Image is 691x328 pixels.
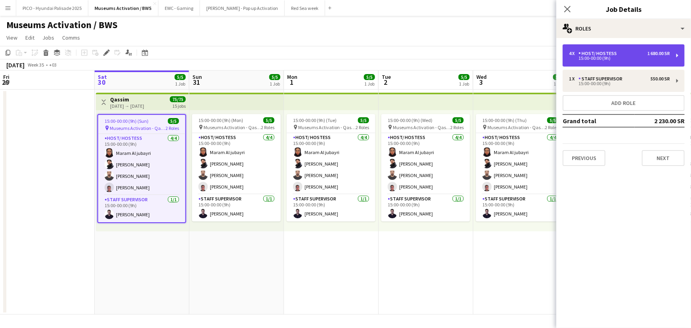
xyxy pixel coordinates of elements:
[381,114,470,221] app-job-card: 15:00-00:00 (9h) (Wed)5/5 Museums Activation - Qassim2 RolesHost/ Hostess4/415:00-00:00 (9h)Maram...
[62,34,80,41] span: Comms
[651,76,670,82] div: 550.00 SR
[170,96,186,102] span: 75/75
[25,34,34,41] span: Edit
[579,51,620,56] div: Host/ Hostess
[545,124,558,130] span: 2 Roles
[287,73,297,80] span: Mon
[172,102,186,109] div: 15 jobs
[450,124,464,130] span: 2 Roles
[26,62,46,68] span: Week 35
[459,81,469,87] div: 1 Job
[358,117,369,123] span: 5/5
[635,114,685,127] td: 2 230.00 SR
[287,133,375,195] app-card-role: Host/ Hostess4/415:00-00:00 (9h)Maram Al jubayri[PERSON_NAME][PERSON_NAME][PERSON_NAME]
[286,78,297,87] span: 1
[285,0,325,16] button: Red Sea week
[166,125,179,131] span: 2 Roles
[563,114,635,127] td: Grand total
[364,74,375,80] span: 5/5
[2,78,10,87] span: 29
[105,118,148,124] span: 15:00-00:00 (9h) (Sun)
[547,117,558,123] span: 5/5
[22,32,38,43] a: Edit
[192,73,202,80] span: Sun
[287,114,375,221] app-job-card: 15:00-00:00 (9h) (Tue)5/5 Museums Activation - Qassim2 RolesHost/ Hostess4/415:00-00:00 (9h)Maram...
[475,78,487,87] span: 3
[97,114,186,223] app-job-card: 15:00-00:00 (9h) (Sun)5/5 Museums Activation - Qassim2 RolesHost/ Hostess4/415:00-00:00 (9h)Maram...
[98,73,107,80] span: Sat
[49,62,57,68] div: +03
[198,117,243,123] span: 15:00-00:00 (9h) (Mon)
[59,32,83,43] a: Comms
[175,81,185,87] div: 1 Job
[476,114,565,221] app-job-card: 15:00-00:00 (9h) (Thu)5/5 Museums Activation - Qassim2 RolesHost/ Hostess4/415:00-00:00 (9h)Maram...
[453,117,464,123] span: 5/5
[192,114,281,221] app-job-card: 15:00-00:00 (9h) (Mon)5/5 Museums Activation - Qassim2 RolesHost/ Hostess4/415:00-00:00 (9h)Maram...
[381,195,470,221] app-card-role: Staff Supervisor1/115:00-00:00 (9h)[PERSON_NAME]
[6,61,25,69] div: [DATE]
[487,124,545,130] span: Museums Activation - Qassim
[3,73,10,80] span: Fri
[6,34,17,41] span: View
[3,32,21,43] a: View
[204,124,261,130] span: Museums Activation - Qassim
[168,118,179,124] span: 5/5
[364,81,375,87] div: 1 Job
[269,74,280,80] span: 5/5
[263,117,274,123] span: 5/5
[647,51,670,56] div: 1 680.00 SR
[175,74,186,80] span: 5/5
[293,117,337,123] span: 15:00-00:00 (9h) (Tue)
[388,117,432,123] span: 15:00-00:00 (9h) (Wed)
[287,195,375,221] app-card-role: Staff Supervisor1/115:00-00:00 (9h)[PERSON_NAME]
[16,0,88,16] button: PICO - Hyundai Palisade 2025
[553,74,564,80] span: 5/5
[97,78,107,87] span: 30
[381,133,470,195] app-card-role: Host/ Hostess4/415:00-00:00 (9h)Maram Al jubayri[PERSON_NAME][PERSON_NAME][PERSON_NAME]
[110,103,144,109] div: [DATE] → [DATE]
[393,124,450,130] span: Museums Activation - Qassim
[642,150,685,166] button: Next
[200,0,285,16] button: [PERSON_NAME] - Pop up Activation
[579,76,626,82] div: Staff Supervisor
[98,195,185,222] app-card-role: Staff Supervisor1/115:00-00:00 (9h)[PERSON_NAME]
[110,96,144,103] h3: Qassim
[270,81,280,87] div: 1 Job
[381,78,391,87] span: 2
[459,74,470,80] span: 5/5
[476,133,565,195] app-card-role: Host/ Hostess4/415:00-00:00 (9h)Maram Al jubayri[PERSON_NAME][PERSON_NAME][PERSON_NAME]
[261,124,274,130] span: 2 Roles
[298,124,356,130] span: Museums Activation - Qassim
[382,73,391,80] span: Tue
[39,32,57,43] a: Jobs
[191,78,202,87] span: 31
[569,76,579,82] div: 1 x
[42,34,54,41] span: Jobs
[554,81,564,87] div: 1 Job
[556,4,691,14] h3: Job Details
[98,134,185,195] app-card-role: Host/ Hostess4/415:00-00:00 (9h)Maram Al jubayri[PERSON_NAME][PERSON_NAME][PERSON_NAME]
[569,51,579,56] div: 4 x
[110,125,166,131] span: Museums Activation - Qassim
[563,95,685,111] button: Add role
[482,117,527,123] span: 15:00-00:00 (9h) (Thu)
[88,0,158,16] button: Museums Activation / BWS
[569,56,670,60] div: 15:00-00:00 (9h)
[569,82,670,86] div: 15:00-00:00 (9h)
[563,150,605,166] button: Previous
[356,124,369,130] span: 2 Roles
[6,19,118,31] h1: Museums Activation / BWS
[556,19,691,38] div: Roles
[476,195,565,221] app-card-role: Staff Supervisor1/115:00-00:00 (9h)[PERSON_NAME]
[192,133,281,195] app-card-role: Host/ Hostess4/415:00-00:00 (9h)Maram Al jubayri[PERSON_NAME][PERSON_NAME][PERSON_NAME]
[192,195,281,221] app-card-role: Staff Supervisor1/115:00-00:00 (9h)[PERSON_NAME]
[158,0,200,16] button: EWC - Gaming
[476,73,487,80] span: Wed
